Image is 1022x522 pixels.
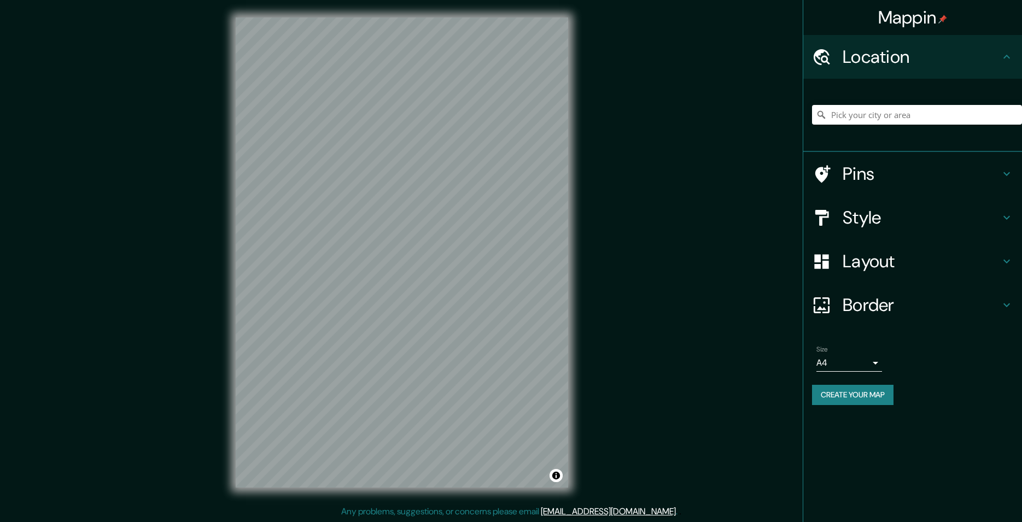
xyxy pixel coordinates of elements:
[236,17,568,488] canvas: Map
[843,46,1000,68] h4: Location
[341,505,678,518] p: Any problems, suggestions, or concerns please email .
[678,505,679,518] div: .
[843,250,1000,272] h4: Layout
[816,345,828,354] label: Size
[816,354,882,372] div: A4
[843,163,1000,185] h4: Pins
[803,283,1022,327] div: Border
[843,294,1000,316] h4: Border
[803,239,1022,283] div: Layout
[541,506,676,517] a: [EMAIL_ADDRESS][DOMAIN_NAME]
[803,35,1022,79] div: Location
[550,469,563,482] button: Toggle attribution
[803,152,1022,196] div: Pins
[843,207,1000,228] h4: Style
[878,7,948,28] h4: Mappin
[925,479,1010,510] iframe: Help widget launcher
[938,15,947,24] img: pin-icon.png
[812,105,1022,125] input: Pick your city or area
[803,196,1022,239] div: Style
[679,505,681,518] div: .
[812,385,893,405] button: Create your map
